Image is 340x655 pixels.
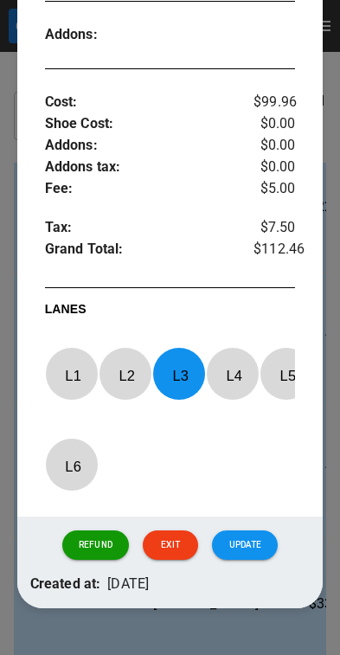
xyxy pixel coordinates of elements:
[45,24,107,46] p: Addons :
[253,217,295,239] p: $7.50
[45,92,253,113] p: Cost :
[45,239,253,265] p: Grand Total :
[45,300,296,324] p: LANES
[253,178,295,200] p: $5.00
[253,157,295,178] p: $0.00
[30,574,101,595] p: Created at:
[253,92,295,113] p: $99.96
[45,356,102,396] p: L 1
[45,217,253,239] p: Tax :
[206,356,263,396] p: L 4
[45,113,253,135] p: Shoe Cost :
[107,574,149,595] p: [DATE]
[152,356,209,396] p: L 3
[253,113,295,135] p: $0.00
[253,135,295,157] p: $0.00
[45,446,102,487] p: L 6
[45,135,253,157] p: Addons :
[99,356,156,396] p: L 2
[253,239,295,265] p: $112.46
[62,530,129,560] button: Refund
[45,178,253,200] p: Fee :
[260,356,317,396] p: L 5
[143,530,198,560] button: Exit
[212,530,278,560] button: Update
[45,157,253,178] p: Addons tax :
